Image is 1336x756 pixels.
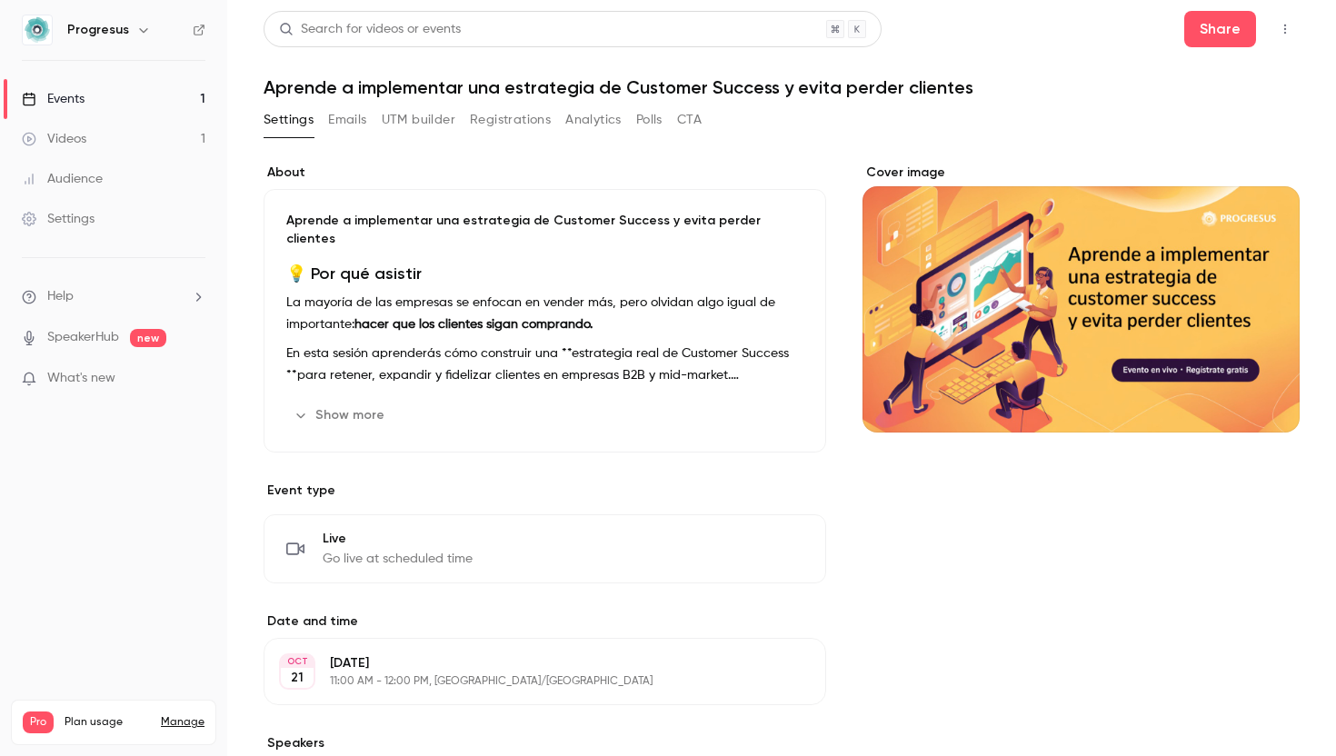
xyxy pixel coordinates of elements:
button: Emails [328,105,366,134]
button: UTM builder [382,105,455,134]
section: Cover image [862,164,1300,433]
strong: hacer que los clientes sigan comprando. [354,318,593,331]
div: OCT [281,655,314,668]
p: 21 [291,669,304,687]
button: Settings [264,105,314,134]
span: What's new [47,369,115,388]
label: Date and time [264,612,826,631]
div: Audience [22,170,103,188]
span: Plan usage [65,715,150,730]
span: Live [323,530,473,548]
h1: 💡 Por qué asistir [286,263,803,284]
li: help-dropdown-opener [22,287,205,306]
a: SpeakerHub [47,328,119,347]
p: 11:00 AM - 12:00 PM, [GEOGRAPHIC_DATA]/[GEOGRAPHIC_DATA] [330,674,730,689]
button: Analytics [565,105,622,134]
span: new [130,329,166,347]
span: Go live at scheduled time [323,550,473,568]
div: Events [22,90,85,108]
span: Help [47,287,74,306]
p: Event type [264,482,826,500]
span: Pro [23,711,54,733]
iframe: Noticeable Trigger [184,371,205,387]
button: Show more [286,401,395,430]
img: Progresus [23,15,52,45]
p: Aprende a implementar una estrategia de Customer Success y evita perder clientes [286,212,803,248]
label: Speakers [264,734,826,752]
p: [DATE] [330,654,730,672]
p: La mayoría de las empresas se enfocan en vender más, pero olvidan algo igual de importante: [286,292,803,335]
button: Registrations [470,105,551,134]
label: About [264,164,826,182]
h1: Aprende a implementar una estrategia de Customer Success y evita perder clientes [264,76,1300,98]
button: Share [1184,11,1256,47]
p: En esta sesión aprenderás cómo construir una **estrategia real de Customer Success **para retener... [286,343,803,386]
a: Manage [161,715,204,730]
h6: Progresus [67,21,129,39]
div: Videos [22,130,86,148]
div: Search for videos or events [279,20,461,39]
button: Polls [636,105,663,134]
label: Cover image [862,164,1300,182]
div: Settings [22,210,95,228]
button: CTA [677,105,702,134]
